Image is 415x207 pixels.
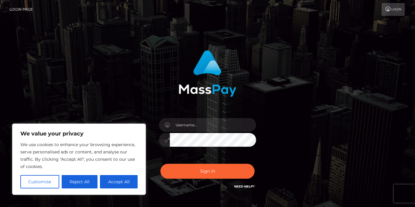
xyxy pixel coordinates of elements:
a: Need Help? [234,184,255,188]
a: Login Page [9,3,33,16]
input: Username... [170,118,256,132]
img: MassPay Login [179,50,236,97]
button: Sign in [160,164,255,179]
button: Customise [20,175,59,188]
p: We value your privacy [20,130,138,137]
button: Reject All [62,175,98,188]
div: We value your privacy [12,124,146,195]
button: Accept All [100,175,138,188]
a: Login [382,3,405,16]
p: We use cookies to enhance your browsing experience, serve personalised ads or content, and analys... [20,141,138,170]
